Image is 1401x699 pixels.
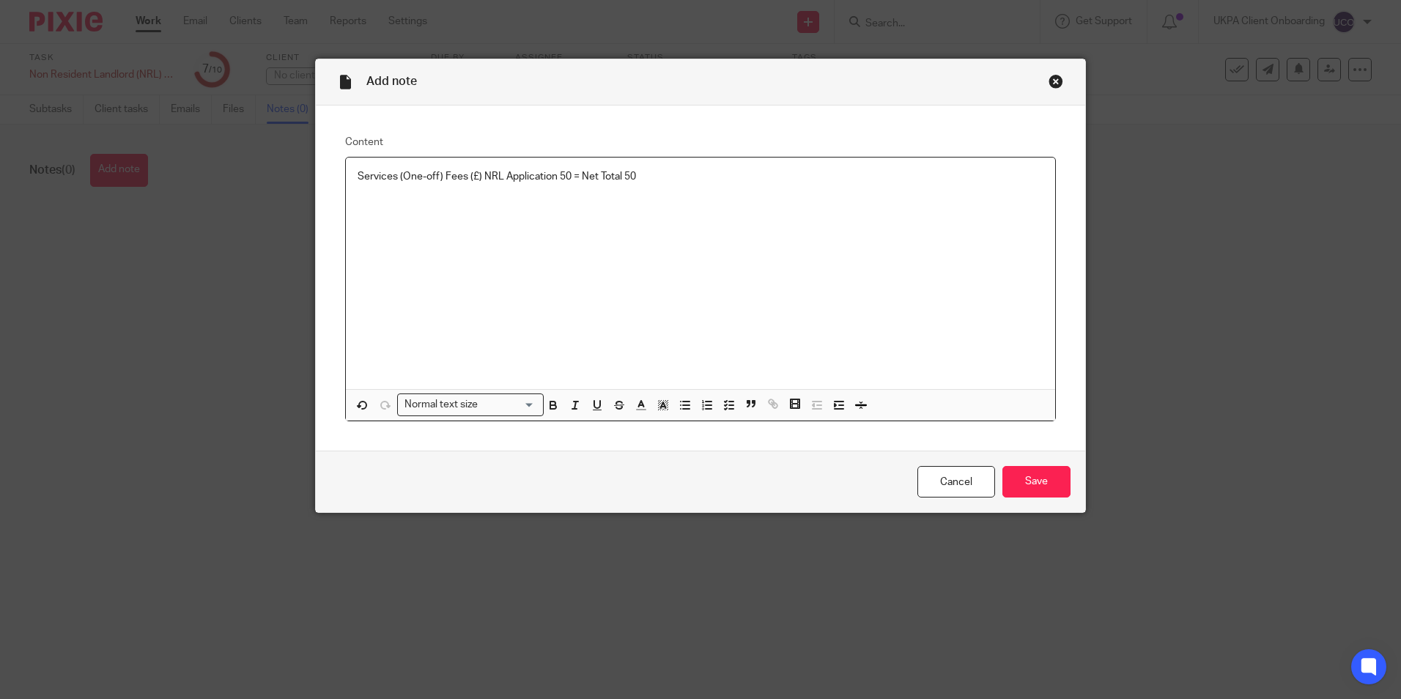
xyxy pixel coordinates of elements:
[1049,74,1063,89] div: Close this dialog window
[401,397,481,413] span: Normal text size
[397,393,544,416] div: Search for option
[482,397,535,413] input: Search for option
[366,75,417,87] span: Add note
[345,135,1056,149] label: Content
[358,169,1043,184] p: Services (One-off) Fees (£) NRL Application 50 = Net Total 50
[1002,466,1071,498] input: Save
[917,466,995,498] a: Cancel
